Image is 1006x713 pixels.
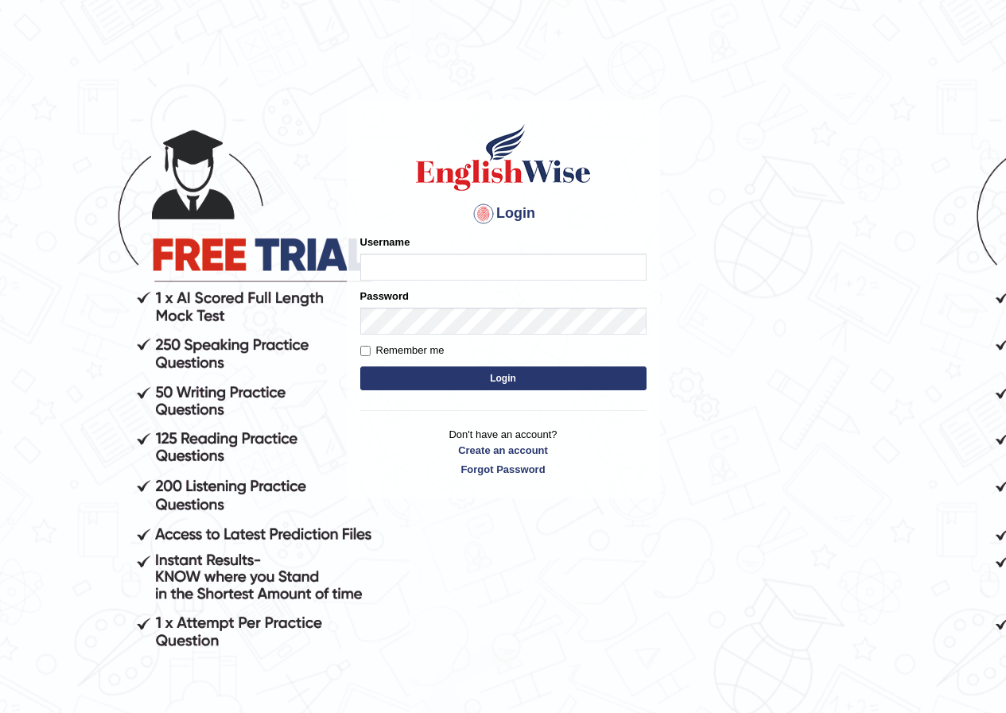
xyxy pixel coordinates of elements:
[360,443,647,458] a: Create an account
[413,122,594,193] img: Logo of English Wise sign in for intelligent practice with AI
[360,366,647,390] button: Login
[360,427,647,476] p: Don't have an account?
[360,234,410,250] label: Username
[360,462,647,477] a: Forgot Password
[360,289,409,304] label: Password
[360,346,371,356] input: Remember me
[360,201,647,227] h4: Login
[360,343,445,358] label: Remember me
